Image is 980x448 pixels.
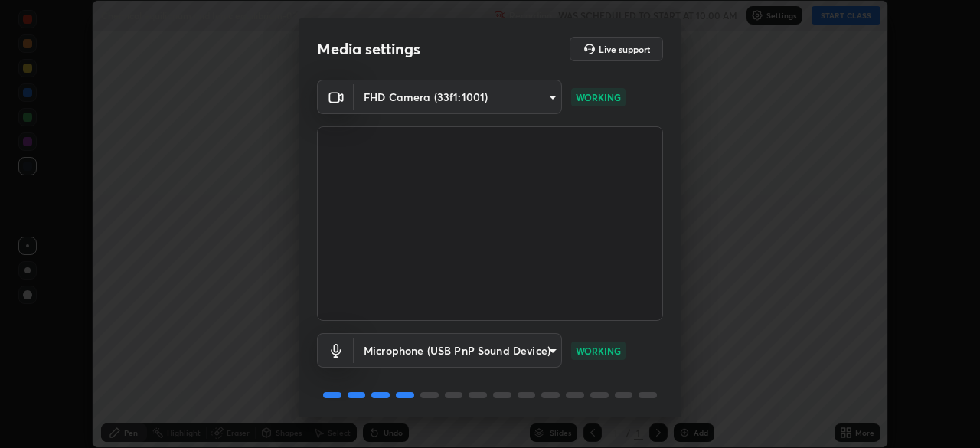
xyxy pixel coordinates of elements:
div: FHD Camera (33f1:1001) [354,333,562,368]
div: FHD Camera (33f1:1001) [354,80,562,114]
p: WORKING [576,90,621,104]
h2: Media settings [317,39,420,59]
p: WORKING [576,344,621,358]
h5: Live support [599,44,650,54]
